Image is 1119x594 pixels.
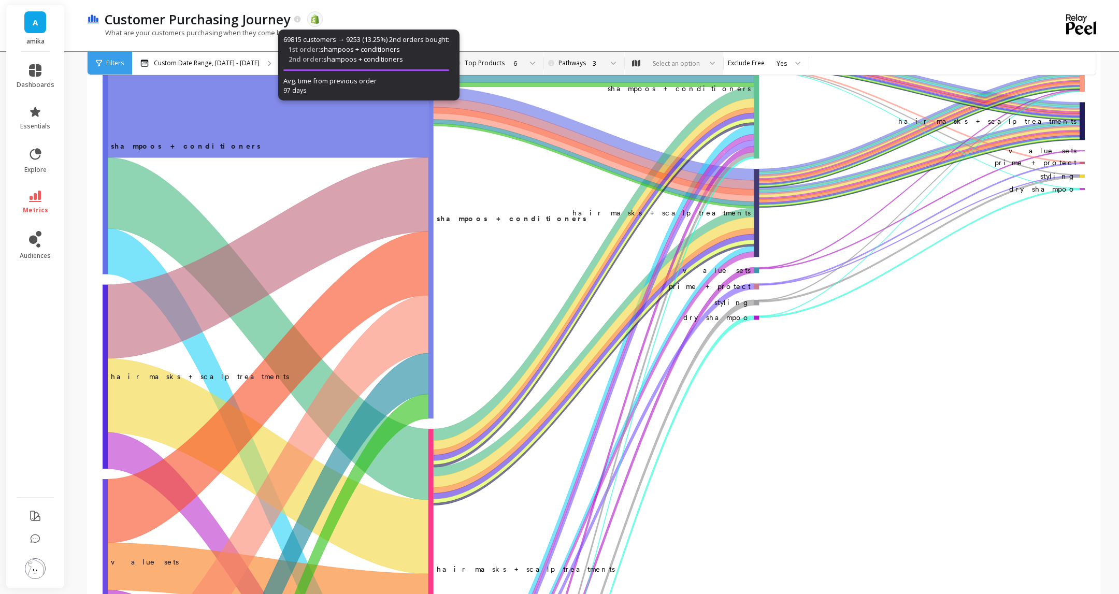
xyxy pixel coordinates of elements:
[632,60,640,67] img: audience_map.svg
[714,298,751,307] text: ​styling
[437,565,615,573] text: hair masks + scalp treatments
[111,558,179,566] text: ‌value sets
[651,59,701,68] div: Select an option
[669,282,751,291] text: ​prime + protect
[310,15,320,24] img: api.shopify.svg
[87,15,99,24] img: header icon
[593,59,602,68] div: 3
[1040,172,1077,180] text: styling
[995,158,1077,167] text: prime + protect
[25,558,46,579] img: profile picture
[513,59,522,68] div: 6
[17,37,54,46] p: amika
[154,59,260,67] p: Custom Date Range, [DATE] - [DATE]
[683,313,751,322] text: ​dry shampoo
[437,214,586,223] text: shampoos + conditioners
[111,142,261,150] text: ‌shampoos + conditioners
[105,10,290,28] p: Customer Purchasing Journey
[87,28,341,37] p: What are your customers purchasing when they come back and buy again?
[17,81,54,89] span: dashboards
[1009,147,1077,155] text: value sets
[23,206,48,214] span: metrics
[20,252,51,260] span: audiences
[111,372,289,381] text: ‌hair masks + scalp treatments
[572,209,751,217] text: ​hair masks + scalp treatments
[106,59,124,67] span: Filters
[24,166,47,174] span: explore
[33,17,38,28] span: A
[20,122,50,131] span: essentials
[683,266,751,274] text: ​value sets
[608,84,751,92] text: ​shampoos + conditioners
[1009,185,1077,193] text: dry shampoo
[777,59,787,68] div: Yes
[898,117,1077,125] text: hair masks + scalp treatments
